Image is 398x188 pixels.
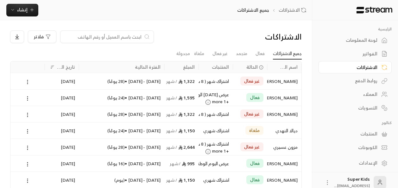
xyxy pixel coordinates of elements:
[319,88,392,101] a: العملاء
[166,176,177,184] span: / شهر
[202,172,229,188] div: اشتراك شهري
[271,106,298,122] div: [PERSON_NAME]
[183,63,195,71] div: المبلغ
[233,32,302,42] div: الاشتراكات
[83,122,161,139] div: [DATE] - [DATE] • ( 24 يومًا )
[168,155,195,172] div: 995
[166,143,177,151] span: / شهر
[168,172,195,188] div: 1,150
[319,48,392,60] a: الفواتير
[256,48,265,59] a: فعال
[202,122,229,139] div: اشتراك شهري
[212,63,229,71] div: المنتجات
[168,73,195,89] div: 1,322
[202,141,229,147] div: اشتراك شهر ( 8 ساعات أو اقل) ...
[271,172,298,188] div: [PERSON_NAME]
[279,63,298,71] div: اسم العميل
[48,90,75,106] div: [DATE]
[250,94,260,101] span: فعال
[250,160,260,166] span: فعال
[326,160,377,166] div: الإعدادات
[246,64,258,70] span: الحالة
[319,34,392,47] a: لوحة المعلومات
[166,94,177,102] span: / شهر
[166,110,177,118] span: / شهر
[48,73,75,89] div: [DATE]
[212,48,228,59] a: غير فعال
[271,90,298,106] div: [PERSON_NAME]
[326,105,377,111] div: التسويات
[202,73,229,89] div: اشتراك شهر ( 8 ساعات أو اقل)
[168,106,195,122] div: 1,322
[237,7,309,13] nav: breadcrumb
[319,157,392,169] a: الإعدادات
[326,91,377,97] div: العملاء
[271,122,298,139] div: ديالا النهدي
[202,155,229,172] div: عرض اليوم الوطني
[168,90,195,106] div: 1,595
[166,127,177,135] span: / شهر
[168,139,195,155] div: 2,644
[250,177,260,183] span: فعال
[83,139,161,155] div: [DATE] - [DATE] • ( 28 يومًا )
[176,48,190,59] a: مجدولة
[202,139,229,155] div: +1 more
[271,73,298,89] div: [PERSON_NAME]
[319,120,392,125] p: كتالوج
[319,61,392,73] a: الاشتراكات
[244,78,260,84] span: غير فعال
[326,78,377,84] div: روابط الدفع
[202,91,229,98] div: عرض [DATE] الوطني فتره صباحيه ...
[170,160,181,167] span: / شهر
[319,128,392,140] a: المنتجات
[168,122,195,139] div: 1,150
[202,90,229,105] div: +1 more
[319,27,392,32] p: الرئيسية
[319,102,392,114] a: التسويات
[83,172,161,188] div: [DATE] - [DATE] • ( يوم )
[326,37,377,43] div: لوحة المعلومات
[135,63,161,71] div: الفترة الحالية
[326,131,377,137] div: المنتجات
[326,64,377,71] div: الاشتراكات
[48,122,75,139] div: [DATE]
[48,139,75,155] div: [DATE]
[273,48,302,60] a: جميع الاشتراكات
[6,4,38,16] button: إنشاء
[237,7,269,13] p: جميع الاشتراكات
[271,155,298,172] div: [PERSON_NAME]
[202,106,229,122] div: اشتراك شهر ( 8 ساعات أو اقل)
[83,155,161,172] div: [DATE] - [DATE] • ( 16 يومًا )
[326,144,377,151] div: الكوبونات
[326,51,377,57] div: الفواتير
[194,48,204,59] a: ملغاة
[48,106,75,122] div: [DATE]
[166,77,177,85] span: / شهر
[28,30,56,43] button: فلاتر
[279,7,309,13] a: الاشتراكات
[83,106,161,122] div: [DATE] - [DATE] • ( 28 يومًا )
[271,139,298,155] div: مزون عسيري
[319,141,392,154] a: الكوبونات
[48,63,56,71] button: Sort
[249,127,260,134] span: ملغاة
[244,111,260,117] span: غير فعال
[34,34,44,39] span: فلاتر
[57,63,75,71] div: تاريخ التحديث
[356,7,393,14] img: Logo
[48,172,75,188] div: [DATE]
[83,73,161,89] div: [DATE] - [DATE] • ( 28 يومًا )
[83,90,161,106] div: [DATE] - [DATE] • ( 24 يومًا )
[319,75,392,87] a: روابط الدفع
[244,144,260,150] span: غير فعال
[64,33,142,40] input: ابحث باسم العميل أو رقم الهاتف
[48,155,75,172] div: [DATE]
[17,6,28,14] span: إنشاء
[236,48,247,59] a: متجمد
